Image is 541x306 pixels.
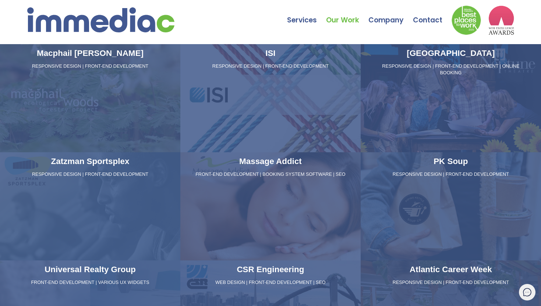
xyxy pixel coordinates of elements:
a: [GEOGRAPHIC_DATA] RESPONSIVE DESIGN | FRONT-END DEVELOPMENT | ONLINE BOOKING [361,44,541,152]
img: immediac [27,7,174,32]
a: Contact [413,2,452,28]
img: Down [452,6,481,35]
p: FRONT-END DEVELOPMENT | VARIOUS UX WIDGETS [3,280,177,286]
p: WEB DESIGN | FRONT-END DEVELOPMENT | SEO [183,280,358,286]
p: RESPONSIVE DESIGN | FRONT-END DEVELOPMENT [364,171,538,178]
p: RESPONSIVE DESIGN | FRONT-END DEVELOPMENT [3,63,177,70]
p: FRONT-END DEVELOPMENT | BOOKING SYSTEM SOFTWARE | SEO [183,171,358,178]
a: ISI RESPONSIVE DESIGN | FRONT-END DEVELOPMENT [180,44,361,152]
p: RESPONSIVE DESIGN | FRONT-END DEVELOPMENT | ONLINE BOOKING [364,63,538,76]
p: RESPONSIVE DESIGN | FRONT-END DEVELOPMENT [3,171,177,178]
a: Our Work [326,2,368,28]
h3: Universal Realty Group [3,263,177,276]
img: logo2_wea_nobg.webp [488,6,514,35]
p: RESPONSIVE DESIGN | FRONT-END DEVELOPMENT [183,63,358,70]
h3: Macphail [PERSON_NAME] [3,47,177,60]
h3: CSR Engineering [183,263,358,276]
h3: Massage Addict [183,155,358,168]
a: Services [287,2,326,28]
h3: PK Soup [364,155,538,168]
h3: Zatzman Sportsplex [3,155,177,168]
h3: Atlantic Career Week [364,263,538,276]
a: PK Soup RESPONSIVE DESIGN | FRONT-END DEVELOPMENT [361,152,541,260]
a: Company [368,2,413,28]
h3: ISI [183,47,358,60]
a: Massage Addict FRONT-END DEVELOPMENT | BOOKING SYSTEM SOFTWARE | SEO [180,152,361,260]
p: RESPONSIVE DESIGN | FRONT-END DEVELOPMENT [364,280,538,286]
h3: [GEOGRAPHIC_DATA] [364,47,538,60]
